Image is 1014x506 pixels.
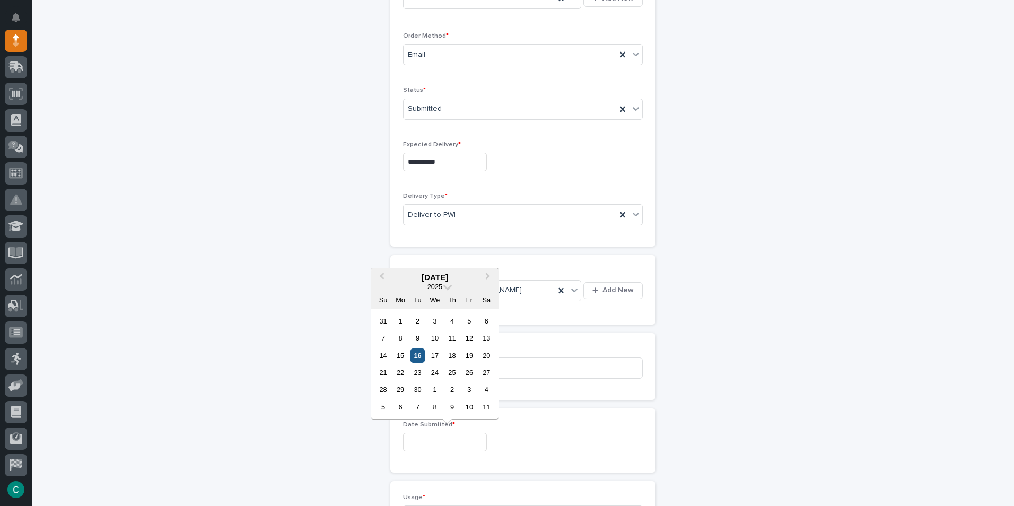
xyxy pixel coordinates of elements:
div: Choose Sunday, October 5th, 2025 [376,400,390,414]
div: Choose Wednesday, September 10th, 2025 [427,331,442,345]
div: Choose Sunday, September 7th, 2025 [376,331,390,345]
div: Choose Tuesday, September 9th, 2025 [410,331,425,345]
div: Mo [393,293,407,307]
span: Usage [403,494,425,501]
div: Choose Wednesday, September 17th, 2025 [427,348,442,363]
div: Choose Friday, October 3rd, 2025 [462,382,476,397]
div: Choose Monday, September 29th, 2025 [393,382,407,397]
div: Choose Saturday, September 13th, 2025 [479,331,494,345]
div: Choose Sunday, September 14th, 2025 [376,348,390,363]
div: [DATE] [371,273,499,282]
div: Choose Friday, October 10th, 2025 [462,400,476,414]
div: Choose Thursday, September 25th, 2025 [445,365,459,380]
div: Choose Monday, October 6th, 2025 [393,400,407,414]
div: Choose Friday, September 12th, 2025 [462,331,476,345]
div: Choose Sunday, August 31st, 2025 [376,314,390,328]
div: Choose Monday, September 15th, 2025 [393,348,407,363]
span: Add New [602,285,634,295]
div: Choose Thursday, September 4th, 2025 [445,314,459,328]
div: Choose Wednesday, October 1st, 2025 [427,382,442,397]
span: 2025 [427,283,442,291]
span: Status [403,87,426,93]
div: Choose Wednesday, September 24th, 2025 [427,365,442,380]
div: Choose Thursday, September 11th, 2025 [445,331,459,345]
div: Notifications [13,13,27,30]
div: We [427,293,442,307]
div: Choose Tuesday, October 7th, 2025 [410,400,425,414]
div: month 2025-09 [374,312,495,416]
div: Choose Saturday, September 6th, 2025 [479,314,494,328]
button: Add New [583,282,643,299]
div: Choose Thursday, October 2nd, 2025 [445,382,459,397]
div: Choose Tuesday, September 23rd, 2025 [410,365,425,380]
span: Expected Delivery [403,142,461,148]
div: Choose Saturday, October 11th, 2025 [479,400,494,414]
div: Choose Monday, September 1st, 2025 [393,314,407,328]
div: Choose Saturday, September 20th, 2025 [479,348,494,363]
div: Sa [479,293,494,307]
div: Tu [410,293,425,307]
div: Choose Saturday, September 27th, 2025 [479,365,494,380]
div: Choose Thursday, October 9th, 2025 [445,400,459,414]
div: Choose Tuesday, September 2nd, 2025 [410,314,425,328]
div: Choose Friday, September 5th, 2025 [462,314,476,328]
div: Choose Monday, September 22nd, 2025 [393,365,407,380]
div: Choose Saturday, October 4th, 2025 [479,382,494,397]
div: Choose Monday, September 8th, 2025 [393,331,407,345]
button: Next Month [480,269,497,286]
div: Th [445,293,459,307]
div: Choose Tuesday, September 30th, 2025 [410,382,425,397]
span: Order Method [403,33,449,39]
button: users-avatar [5,478,27,501]
span: Email [408,49,425,60]
div: Choose Wednesday, September 3rd, 2025 [427,314,442,328]
div: Choose Tuesday, September 16th, 2025 [410,348,425,363]
span: Date Submitted [403,422,455,428]
div: Choose Thursday, September 18th, 2025 [445,348,459,363]
button: Previous Month [372,269,389,286]
span: Deliver to PWI [408,210,456,221]
span: Delivery Type [403,193,448,199]
button: Notifications [5,6,27,29]
div: Choose Sunday, September 21st, 2025 [376,365,390,380]
div: Choose Friday, September 19th, 2025 [462,348,476,363]
div: Fr [462,293,476,307]
div: Choose Friday, September 26th, 2025 [462,365,476,380]
div: Su [376,293,390,307]
div: Choose Wednesday, October 8th, 2025 [427,400,442,414]
div: Choose Sunday, September 28th, 2025 [376,382,390,397]
span: Submitted [408,103,442,115]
